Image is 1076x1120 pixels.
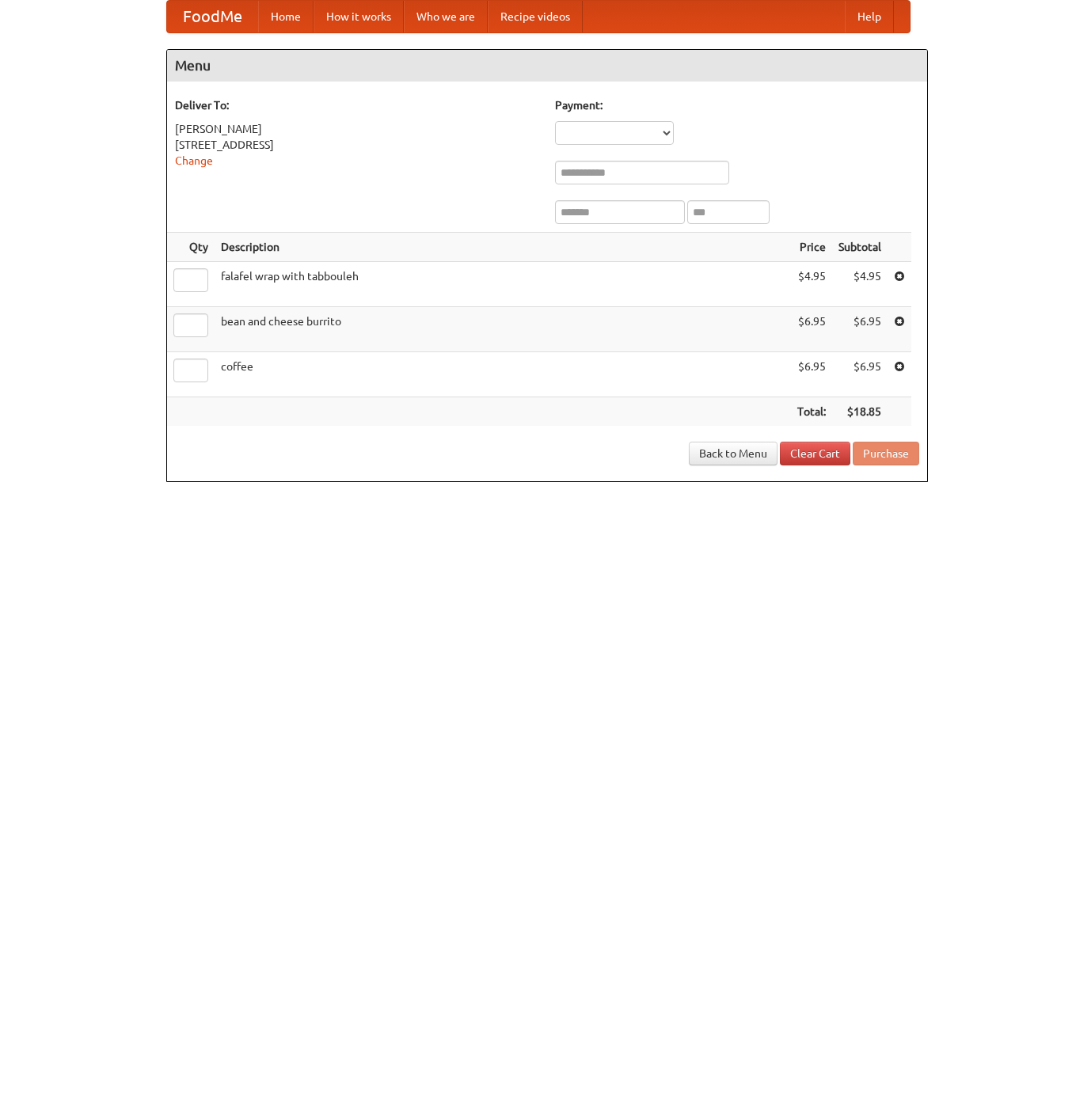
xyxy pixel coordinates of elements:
[832,307,888,352] td: $6.95
[853,442,919,465] button: Purchase
[845,1,894,32] a: Help
[555,97,919,113] h5: Payment:
[791,262,832,307] td: $4.95
[175,154,213,167] a: Change
[215,262,791,307] td: falafel wrap with tabbouleh
[314,1,404,32] a: How it works
[175,137,539,153] div: [STREET_ADDRESS]
[791,352,832,397] td: $6.95
[780,442,850,465] a: Clear Cart
[258,1,314,32] a: Home
[167,233,215,262] th: Qty
[215,233,791,262] th: Description
[488,1,583,32] a: Recipe videos
[167,50,927,82] h4: Menu
[791,233,832,262] th: Price
[832,262,888,307] td: $4.95
[791,307,832,352] td: $6.95
[404,1,488,32] a: Who we are
[832,352,888,397] td: $6.95
[175,121,539,137] div: [PERSON_NAME]
[167,1,258,32] a: FoodMe
[791,397,832,427] th: Total:
[832,397,888,427] th: $18.85
[175,97,539,113] h5: Deliver To:
[215,307,791,352] td: bean and cheese burrito
[832,233,888,262] th: Subtotal
[689,442,778,465] a: Back to Menu
[215,352,791,397] td: coffee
